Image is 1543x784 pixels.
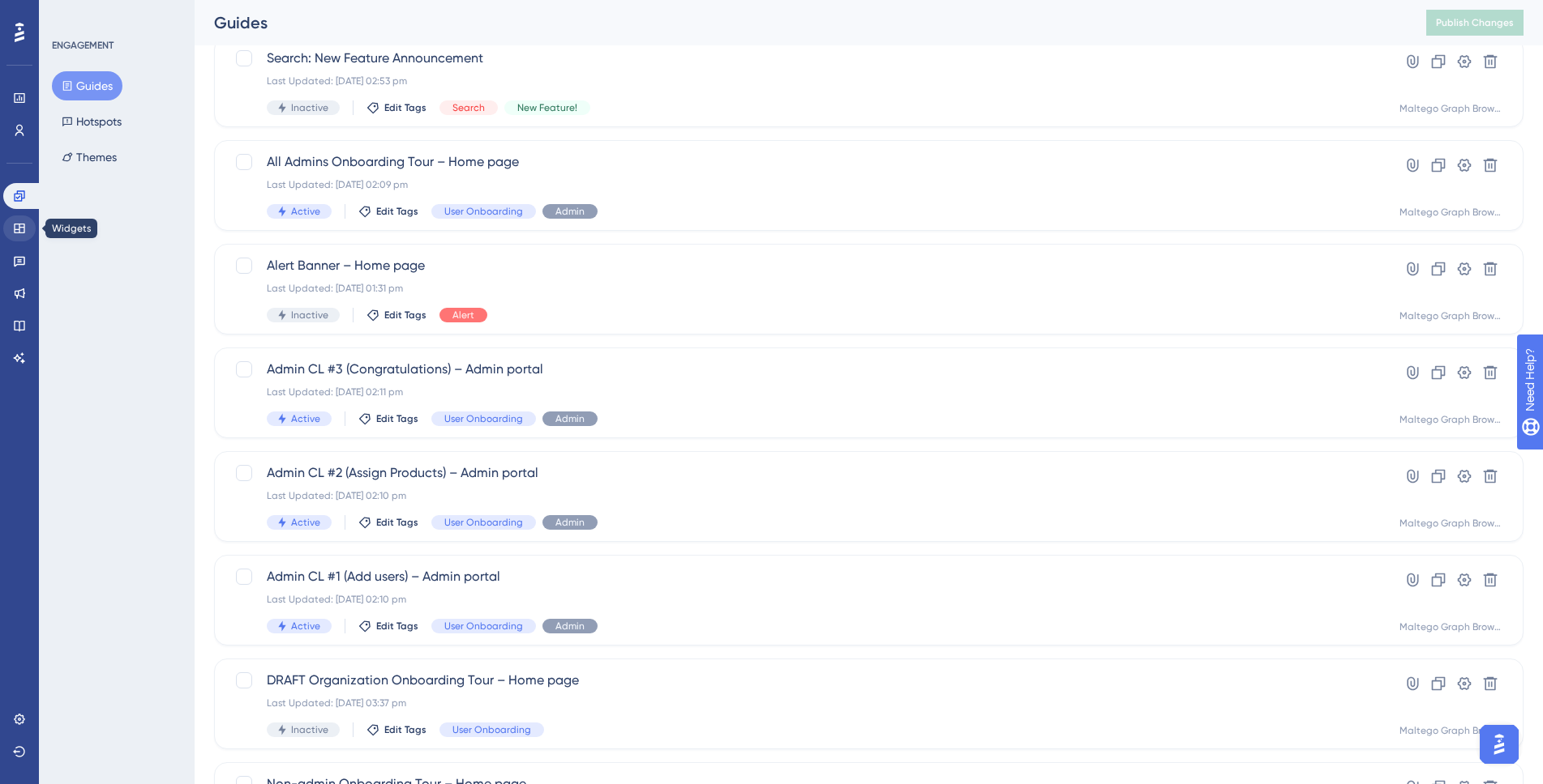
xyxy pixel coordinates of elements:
span: Search: New Feature Announcement [267,49,1341,68]
span: User Onboarding [444,620,523,633]
span: Admin [555,620,585,633]
span: User Onboarding [444,516,523,529]
button: Themes [52,143,126,172]
span: Admin [555,516,585,529]
iframe: UserGuiding AI Assistant Launcher [1475,720,1524,769]
span: Search [452,101,485,114]
span: Admin CL #1 (Add users) – Admin portal [267,567,1341,586]
button: Edit Tags [366,101,426,114]
div: Last Updated: [DATE] 02:11 pm [267,386,1341,398]
span: Active [291,205,320,218]
span: Edit Tags [384,309,426,322]
div: ENGAGEMENT [52,39,114,52]
span: Active [291,516,320,529]
span: DRAFT Organization Onboarding Tour – Home page [267,671,1341,690]
button: Publish Changes [1426,10,1524,36]
div: Last Updated: [DATE] 03:37 pm [267,697,1341,709]
div: Last Updated: [DATE] 02:09 pm [267,178,1341,191]
span: All Admins Onboarding Tour – Home page [267,152,1341,172]
span: Need Help? [38,4,101,23]
span: Edit Tags [384,723,426,736]
span: User Onboarding [444,205,523,218]
button: Edit Tags [366,309,426,322]
span: Admin CL #2 (Assign Products) – Admin portal [267,463,1341,483]
div: Guides [214,11,1386,34]
span: New Feature! [517,101,577,114]
div: Maltego Graph Browser [1399,102,1503,115]
button: Guides [52,71,122,100]
span: Edit Tags [376,620,418,633]
button: Edit Tags [358,620,418,633]
span: Inactive [291,101,328,114]
span: Active [291,620,320,633]
button: Edit Tags [366,723,426,736]
div: Last Updated: [DATE] 02:53 pm [267,75,1341,87]
div: Maltego Graph Browser [1399,724,1503,737]
div: Maltego Graph Browser [1399,309,1503,322]
span: Admin CL #3 (Congratulations) – Admin portal [267,360,1341,379]
div: Maltego Graph Browser [1399,517,1503,530]
span: Edit Tags [384,101,426,114]
div: Last Updated: [DATE] 02:10 pm [267,593,1341,606]
span: Admin [555,205,585,218]
span: Inactive [291,309,328,322]
span: Edit Tags [376,516,418,529]
span: Alert Banner – Home page [267,256,1341,275]
div: Last Updated: [DATE] 01:31 pm [267,282,1341,295]
span: User Onboarding [452,723,531,736]
button: Hotspots [52,107,131,136]
div: Maltego Graph Browser [1399,206,1503,219]
div: Last Updated: [DATE] 02:10 pm [267,489,1341,502]
span: Edit Tags [376,205,418,218]
span: Admin [555,412,585,425]
span: Publish Changes [1436,16,1514,29]
button: Edit Tags [358,516,418,529]
span: Inactive [291,723,328,736]
button: Edit Tags [358,205,418,218]
button: Edit Tags [358,412,418,425]
div: Maltego Graph Browser [1399,413,1503,426]
div: Maltego Graph Browser [1399,620,1503,633]
span: Active [291,412,320,425]
span: Edit Tags [376,412,418,425]
span: User Onboarding [444,412,523,425]
span: Alert [452,309,474,322]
